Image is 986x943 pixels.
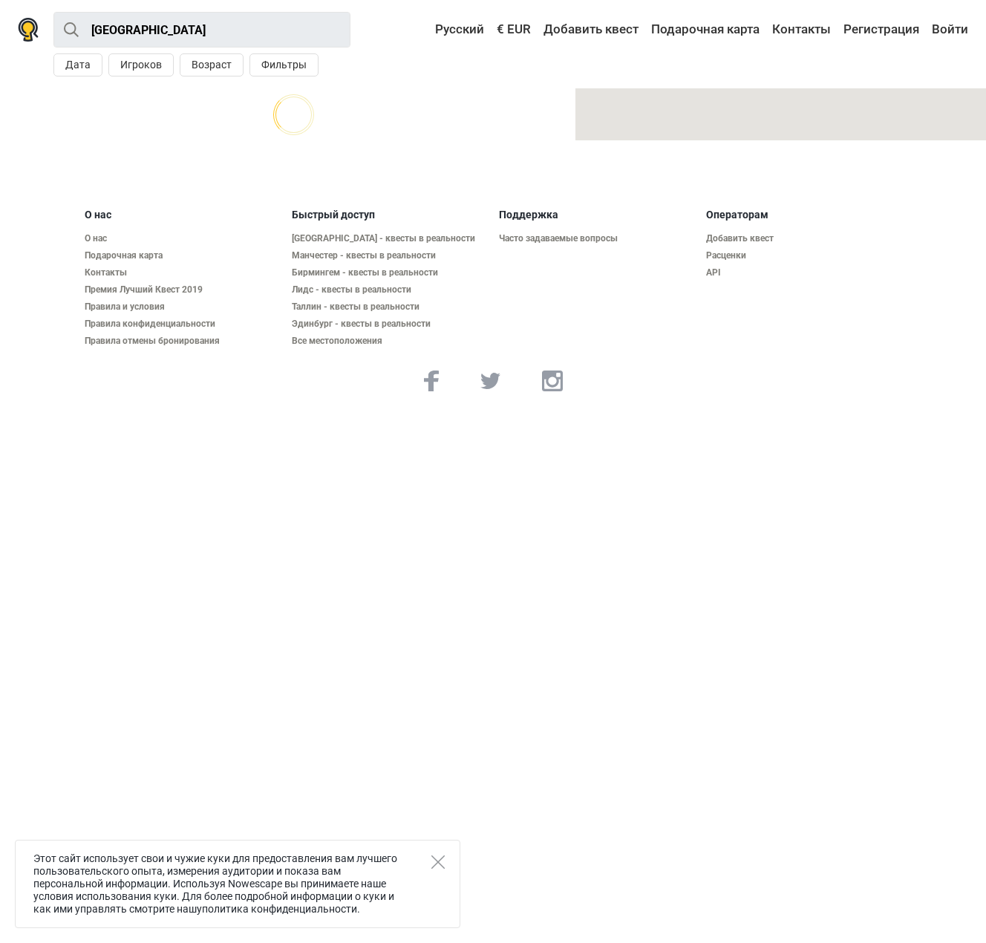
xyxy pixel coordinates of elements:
[499,233,694,244] a: Часто задаваемые вопросы
[85,233,280,244] a: О нас
[85,209,280,221] h5: О нас
[180,53,244,76] button: Возраст
[706,267,901,278] a: API
[292,233,487,244] a: [GEOGRAPHIC_DATA] - квесты в реальности
[292,250,487,261] a: Манчестер - квесты в реальности
[647,16,763,43] a: Подарочная карта
[292,209,487,221] h5: Быстрый доступ
[292,267,487,278] a: Бирмингем - квесты в реальности
[431,855,445,869] button: Close
[53,12,350,48] input: Попробуйте “Лондон”
[85,336,280,347] a: Правила отмены бронирования
[706,233,901,244] a: Добавить квест
[421,16,488,43] a: Русский
[706,209,901,221] h5: Операторам
[53,53,102,76] button: Дата
[85,250,280,261] a: Подарочная карта
[840,16,923,43] a: Регистрация
[292,336,487,347] a: Все местоположения
[499,209,694,221] h5: Поддержка
[85,301,280,313] a: Правила и условия
[540,16,642,43] a: Добавить квест
[15,840,460,928] div: Этот сайт использует свои и чужие куки для предоставления вам лучшего пользовательского опыта, из...
[768,16,835,43] a: Контакты
[108,53,174,76] button: Игроков
[249,53,319,76] button: Фильтры
[85,319,280,330] a: Правила конфиденциальности
[85,284,280,296] a: Премия Лучший Квест 2019
[706,250,901,261] a: Расценки
[292,284,487,296] a: Лидс - квесты в реальности
[18,18,39,42] img: Nowescape logo
[493,16,535,43] a: € EUR
[928,16,968,43] a: Войти
[85,267,280,278] a: Контакты
[292,319,487,330] a: Эдинбург - квесты в реальности
[425,25,435,35] img: Русский
[292,301,487,313] a: Таллин - квесты в реальности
